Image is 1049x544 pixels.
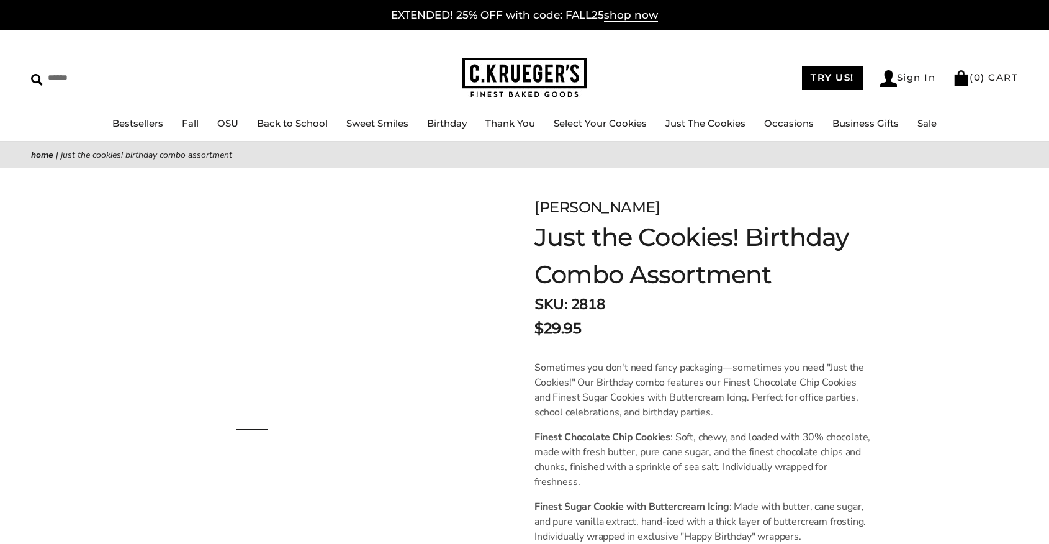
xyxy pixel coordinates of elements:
h1: Just the Cookies! Birthday Combo Assortment [534,219,930,293]
a: Home [31,149,53,161]
a: TRY US! [802,66,863,90]
a: Sign In [880,70,936,87]
a: Sale [917,117,937,129]
a: Occasions [764,117,814,129]
a: OSU [217,117,238,129]
a: Select Your Cookies [554,117,647,129]
div: [PERSON_NAME] [534,196,930,219]
nav: breadcrumbs [31,148,1018,162]
img: Account [880,70,897,87]
span: shop now [604,9,658,22]
p: Sometimes you don't need fancy packaging—sometimes you need "Just the Cookies!" Our Birthday comb... [534,360,874,420]
span: 2818 [571,294,605,314]
a: Thank You [485,117,535,129]
span: | [56,149,58,161]
span: 0 [974,71,981,83]
img: Bag [953,70,970,86]
span: $29.95 [534,317,581,340]
a: Birthday [427,117,467,129]
b: Finest Sugar Cookie with Buttercream Icing [534,500,729,514]
a: Just The Cookies [665,117,745,129]
a: Fall [182,117,199,129]
a: Business Gifts [832,117,899,129]
p: : Soft, chewy, and loaded with 30% chocolate, made with fresh butter, pure cane sugar, and the fi... [534,430,874,489]
img: C.KRUEGER'S [462,58,587,98]
strong: SKU: [534,294,567,314]
input: Search [31,68,179,88]
a: Sweet Smiles [346,117,408,129]
a: (0) CART [953,71,1018,83]
span: Just the Cookies! Birthday Combo Assortment [61,149,232,161]
a: Bestsellers [112,117,163,129]
p: : Made with butter, cane sugar, and pure vanilla extract, hand-iced with a thick layer of butterc... [534,499,874,544]
a: Back to School [257,117,328,129]
b: Finest Chocolate Chip Cookies [534,430,670,444]
img: Search [31,74,43,86]
a: EXTENDED! 25% OFF with code: FALL25shop now [391,9,658,22]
